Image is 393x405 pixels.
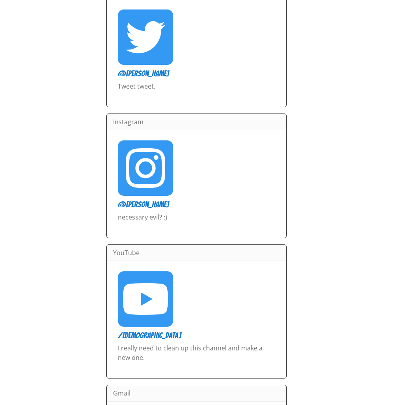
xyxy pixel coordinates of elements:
[118,331,275,340] h5: /[DEMOGRAPHIC_DATA]
[107,385,286,401] div: Gmail
[107,114,286,130] div: Instagram
[118,212,275,231] p: necessary evil? :)
[118,343,275,372] p: I really need to clean up this channel and make a new one.
[118,81,275,100] p: Tweet tweet.
[118,200,275,209] h5: @[PERSON_NAME]
[107,245,286,261] div: YouTube
[118,69,275,78] h5: @[PERSON_NAME]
